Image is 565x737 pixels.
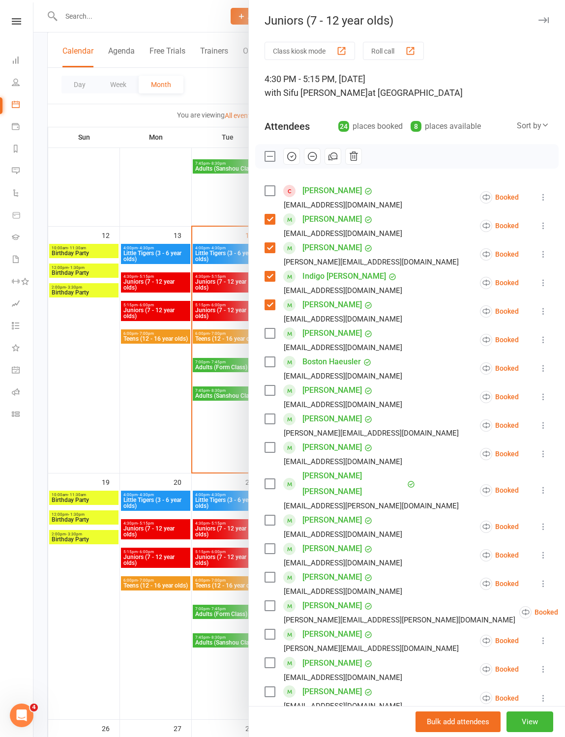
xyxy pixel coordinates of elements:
[12,94,34,117] a: Calendar
[12,139,34,161] a: Reports
[480,277,519,289] div: Booked
[519,606,558,619] div: Booked
[416,711,501,732] button: Bulk add attendees
[284,700,402,712] div: [EMAIL_ADDRESS][DOMAIN_NAME]
[480,191,519,204] div: Booked
[265,72,549,100] div: 4:30 PM - 5:15 PM, [DATE]
[284,199,402,211] div: [EMAIL_ADDRESS][DOMAIN_NAME]
[302,240,362,256] a: [PERSON_NAME]
[10,704,33,727] iframe: Intercom live chat
[12,404,34,426] a: Class kiosk mode
[302,512,362,528] a: [PERSON_NAME]
[480,635,519,647] div: Booked
[265,88,368,98] span: with Sifu [PERSON_NAME]
[506,711,553,732] button: View
[265,42,355,60] button: Class kiosk mode
[284,585,402,598] div: [EMAIL_ADDRESS][DOMAIN_NAME]
[302,297,362,313] a: [PERSON_NAME]
[480,448,519,460] div: Booked
[249,14,565,28] div: Juniors (7 - 12 year olds)
[284,227,402,240] div: [EMAIL_ADDRESS][DOMAIN_NAME]
[338,119,403,133] div: places booked
[302,541,362,557] a: [PERSON_NAME]
[30,704,38,711] span: 4
[480,334,519,346] div: Booked
[480,663,519,676] div: Booked
[302,325,362,341] a: [PERSON_NAME]
[302,598,362,614] a: [PERSON_NAME]
[284,398,402,411] div: [EMAIL_ADDRESS][DOMAIN_NAME]
[302,211,362,227] a: [PERSON_NAME]
[12,382,34,404] a: Roll call kiosk mode
[480,391,519,403] div: Booked
[480,419,519,432] div: Booked
[480,578,519,590] div: Booked
[302,383,362,398] a: [PERSON_NAME]
[480,305,519,318] div: Booked
[12,338,34,360] a: What's New
[12,50,34,72] a: Dashboard
[284,614,515,626] div: [PERSON_NAME][EMAIL_ADDRESS][PERSON_NAME][DOMAIN_NAME]
[284,671,402,684] div: [EMAIL_ADDRESS][DOMAIN_NAME]
[284,500,459,512] div: [EMAIL_ADDRESS][PERSON_NAME][DOMAIN_NAME]
[480,362,519,375] div: Booked
[302,684,362,700] a: [PERSON_NAME]
[480,692,519,704] div: Booked
[284,427,459,440] div: [PERSON_NAME][EMAIL_ADDRESS][DOMAIN_NAME]
[411,119,481,133] div: places available
[480,549,519,561] div: Booked
[517,119,549,132] div: Sort by
[302,411,362,427] a: [PERSON_NAME]
[302,626,362,642] a: [PERSON_NAME]
[284,455,402,468] div: [EMAIL_ADDRESS][DOMAIN_NAME]
[284,313,402,325] div: [EMAIL_ADDRESS][DOMAIN_NAME]
[284,341,402,354] div: [EMAIL_ADDRESS][DOMAIN_NAME]
[12,72,34,94] a: People
[302,183,362,199] a: [PERSON_NAME]
[284,642,459,655] div: [PERSON_NAME][EMAIL_ADDRESS][DOMAIN_NAME]
[302,655,362,671] a: [PERSON_NAME]
[302,354,361,370] a: Boston Haeusler
[411,121,421,132] div: 8
[284,370,402,383] div: [EMAIL_ADDRESS][DOMAIN_NAME]
[302,268,386,284] a: Indigo [PERSON_NAME]
[302,440,362,455] a: [PERSON_NAME]
[284,284,402,297] div: [EMAIL_ADDRESS][DOMAIN_NAME]
[368,88,463,98] span: at [GEOGRAPHIC_DATA]
[480,248,519,261] div: Booked
[480,484,519,497] div: Booked
[302,569,362,585] a: [PERSON_NAME]
[338,121,349,132] div: 24
[12,205,34,227] a: Product Sales
[12,360,34,382] a: General attendance kiosk mode
[284,256,459,268] div: [PERSON_NAME][EMAIL_ADDRESS][DOMAIN_NAME]
[265,119,310,133] div: Attendees
[284,528,402,541] div: [EMAIL_ADDRESS][DOMAIN_NAME]
[284,557,402,569] div: [EMAIL_ADDRESS][DOMAIN_NAME]
[480,220,519,232] div: Booked
[363,42,424,60] button: Roll call
[480,521,519,533] div: Booked
[12,117,34,139] a: Payments
[12,294,34,316] a: Assessments
[302,468,405,500] a: [PERSON_NAME] [PERSON_NAME]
